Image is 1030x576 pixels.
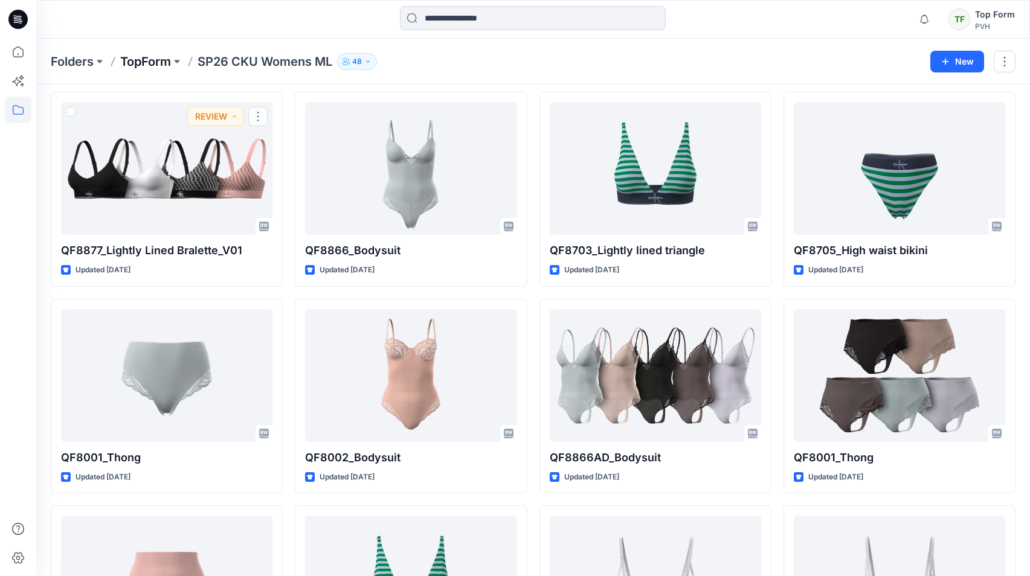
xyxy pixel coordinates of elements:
[564,264,619,277] p: Updated [DATE]
[320,264,375,277] p: Updated [DATE]
[794,449,1005,466] p: QF8001_Thong
[930,51,984,72] button: New
[61,309,272,442] a: QF8001_Thong
[61,449,272,466] p: QF8001_Thong
[808,471,863,484] p: Updated [DATE]
[550,242,761,259] p: QF8703_Lightly lined triangle
[305,102,517,235] a: QF8866_Bodysuit
[305,309,517,442] a: QF8002_Bodysuit
[305,449,517,466] p: QF8002_Bodysuit
[794,309,1005,442] a: QF8001_Thong
[352,55,362,68] p: 48
[198,53,332,70] p: SP26 CKU Womens ML
[76,471,130,484] p: Updated [DATE]
[337,53,377,70] button: 48
[320,471,375,484] p: Updated [DATE]
[550,309,761,442] a: QF8866AD_Bodysuit
[550,102,761,235] a: QF8703_Lightly lined triangle
[305,242,517,259] p: QF8866_Bodysuit
[61,242,272,259] p: QF8877_Lightly Lined Bralette_V01
[794,102,1005,235] a: QF8705_High waist bikini
[975,22,1015,31] div: PVH
[948,8,970,30] div: TF
[975,7,1015,22] div: Top Form
[51,53,94,70] a: Folders
[61,102,272,235] a: QF8877_Lightly Lined Bralette_V01
[550,449,761,466] p: QF8866AD_Bodysuit
[794,242,1005,259] p: QF8705_High waist bikini
[120,53,171,70] a: TopForm
[564,471,619,484] p: Updated [DATE]
[808,264,863,277] p: Updated [DATE]
[76,264,130,277] p: Updated [DATE]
